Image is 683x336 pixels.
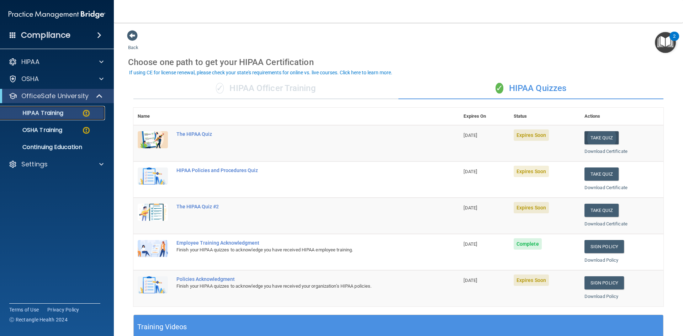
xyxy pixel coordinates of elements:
th: Expires On [459,108,509,125]
img: warning-circle.0cc9ac19.png [82,126,91,135]
p: Continuing Education [5,144,102,151]
a: Privacy Policy [47,306,79,313]
img: warning-circle.0cc9ac19.png [82,109,91,118]
iframe: Drift Widget Chat Controller [560,286,674,314]
button: Open Resource Center, 2 new notifications [655,32,676,53]
button: Take Quiz [584,167,619,181]
span: [DATE] [464,205,477,210]
p: OSHA [21,75,39,83]
div: HIPAA Quizzes [398,78,663,99]
span: ✓ [496,83,503,94]
span: [DATE] [464,278,477,283]
div: The HIPAA Quiz [176,131,424,137]
a: OSHA [9,75,104,83]
span: Complete [514,238,542,250]
a: Sign Policy [584,240,624,253]
p: OfficeSafe University [21,92,89,100]
div: Finish your HIPAA quizzes to acknowledge you have received HIPAA employee training. [176,246,424,254]
a: Settings [9,160,104,169]
div: If using CE for license renewal, please check your state's requirements for online vs. live cours... [129,70,392,75]
a: HIPAA [9,58,104,66]
span: Expires Soon [514,274,549,286]
div: HIPAA Officer Training [133,78,398,99]
button: Take Quiz [584,131,619,144]
p: HIPAA [21,58,39,66]
div: Choose one path to get your HIPAA Certification [128,52,669,73]
div: Finish your HIPAA quizzes to acknowledge you have received your organization’s HIPAA policies. [176,282,424,290]
div: The HIPAA Quiz #2 [176,204,424,209]
span: ✓ [216,83,224,94]
div: Policies Acknowledgment [176,276,424,282]
a: Download Certificate [584,149,628,154]
button: Take Quiz [584,204,619,217]
span: [DATE] [464,169,477,174]
span: Expires Soon [514,202,549,213]
a: Back [128,36,138,50]
span: Ⓒ Rectangle Health 2024 [9,316,68,323]
a: Terms of Use [9,306,39,313]
div: HIPAA Policies and Procedures Quiz [176,167,424,173]
a: Download Certificate [584,221,628,226]
button: If using CE for license renewal, please check your state's requirements for online vs. live cours... [128,69,393,76]
div: 2 [673,36,676,46]
p: OSHA Training [5,127,62,134]
div: Employee Training Acknowledgment [176,240,424,246]
a: Download Policy [584,257,619,263]
span: Expires Soon [514,166,549,177]
th: Name [133,108,172,125]
p: HIPAA Training [5,110,63,117]
h5: Training Videos [137,321,187,333]
img: PMB logo [9,7,105,22]
span: [DATE] [464,241,477,247]
span: Expires Soon [514,129,549,141]
th: Actions [580,108,663,125]
p: Settings [21,160,48,169]
span: [DATE] [464,133,477,138]
a: Download Certificate [584,185,628,190]
a: Sign Policy [584,276,624,289]
h4: Compliance [21,30,70,40]
a: OfficeSafe University [9,92,103,100]
th: Status [509,108,580,125]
